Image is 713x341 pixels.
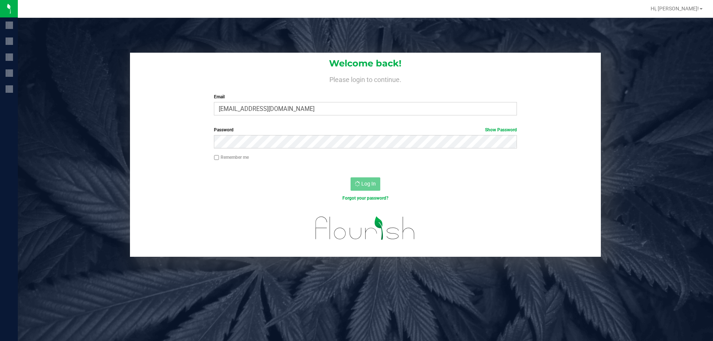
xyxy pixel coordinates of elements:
[342,196,388,201] a: Forgot your password?
[306,209,424,247] img: flourish_logo.svg
[351,177,380,191] button: Log In
[214,154,249,161] label: Remember me
[361,181,376,187] span: Log In
[214,155,219,160] input: Remember me
[130,74,601,83] h4: Please login to continue.
[130,59,601,68] h1: Welcome back!
[485,127,517,132] a: Show Password
[214,94,517,100] label: Email
[651,6,699,12] span: Hi, [PERSON_NAME]!
[214,127,234,132] span: Password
